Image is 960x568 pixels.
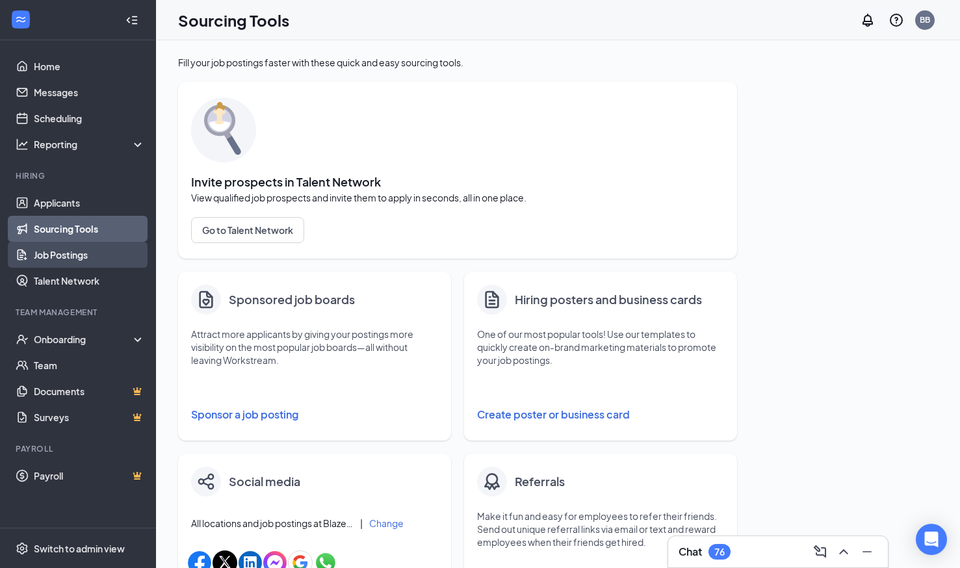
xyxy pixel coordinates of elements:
svg: Minimize [859,544,875,560]
svg: ComposeMessage [812,544,828,560]
button: ComposeMessage [810,541,831,562]
img: sourcing-tools [191,97,256,162]
span: View qualified job prospects and invite them to apply in seconds, all in one place. [191,191,724,204]
a: Home [34,53,145,79]
div: BB [920,14,930,25]
button: Sponsor a job posting [191,402,438,428]
svg: UserCheck [16,333,29,346]
a: Applicants [34,190,145,216]
div: Hiring [16,170,142,181]
a: Sourcing Tools [34,216,145,242]
button: Minimize [857,541,877,562]
a: Job Postings [34,242,145,268]
a: Messages [34,79,145,105]
div: Switch to admin view [34,542,125,555]
div: Team Management [16,307,142,318]
div: Onboarding [34,333,134,346]
div: Open Intercom Messenger [916,524,947,555]
a: Team [34,352,145,378]
div: | [360,516,363,530]
div: Fill your job postings faster with these quick and easy sourcing tools. [178,56,737,69]
span: All locations and job postings at Blaze Pizza [191,517,354,530]
a: Talent Network [34,268,145,294]
h3: Chat [679,545,702,559]
svg: Analysis [16,138,29,151]
img: share [198,473,214,490]
button: Go to Talent Network [191,217,304,243]
img: clipboard [196,289,216,310]
svg: Document [482,289,502,311]
svg: Notifications [860,12,876,28]
div: Reporting [34,138,146,151]
a: Go to Talent Network [191,217,724,243]
p: Make it fun and easy for employees to refer their friends. Send out unique referral links via ema... [477,510,724,549]
div: 76 [714,547,725,558]
h4: Sponsored job boards [229,290,355,309]
a: SurveysCrown [34,404,145,430]
h4: Social media [229,472,300,491]
p: One of our most popular tools! Use our templates to quickly create on-brand marketing materials t... [477,328,724,367]
svg: Collapse [125,14,138,27]
button: Create poster or business card [477,402,724,428]
svg: Settings [16,542,29,555]
h4: Referrals [515,472,565,491]
a: Scheduling [34,105,145,131]
a: DocumentsCrown [34,378,145,404]
p: Attract more applicants by giving your postings more visibility on the most popular job boards—al... [191,328,438,367]
button: Change [369,519,404,528]
button: ChevronUp [833,541,854,562]
svg: ChevronUp [836,544,851,560]
div: Payroll [16,443,142,454]
span: Invite prospects in Talent Network [191,175,724,188]
h1: Sourcing Tools [178,9,289,31]
a: PayrollCrown [34,463,145,489]
img: badge [482,471,502,492]
svg: WorkstreamLogo [14,13,27,26]
h4: Hiring posters and business cards [515,290,702,309]
svg: QuestionInfo [889,12,904,28]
